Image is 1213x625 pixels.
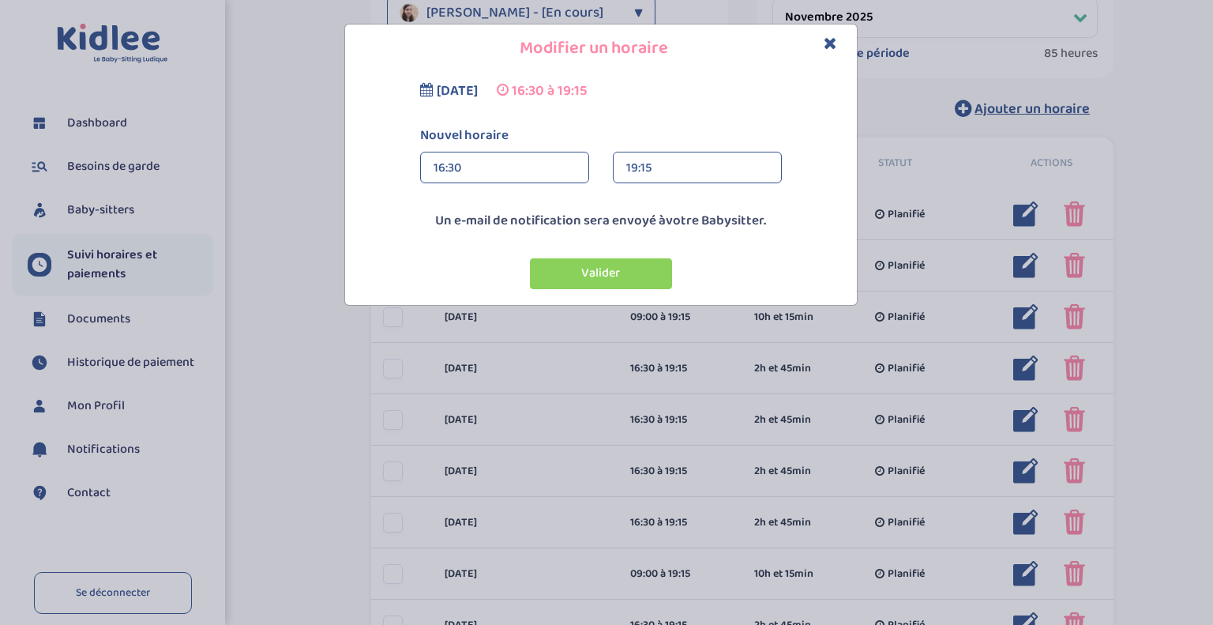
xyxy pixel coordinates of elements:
[824,35,837,53] button: Close
[408,126,794,146] label: Nouvel horaire
[530,258,672,289] button: Valider
[434,152,576,184] div: 16:30
[437,80,478,102] span: [DATE]
[512,80,588,102] span: 16:30 à 19:15
[349,211,853,232] p: Un e-mail de notification sera envoyé à
[357,36,845,61] h4: Modifier un horaire
[626,152,768,184] div: 19:15
[666,210,766,232] span: votre Babysitter.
